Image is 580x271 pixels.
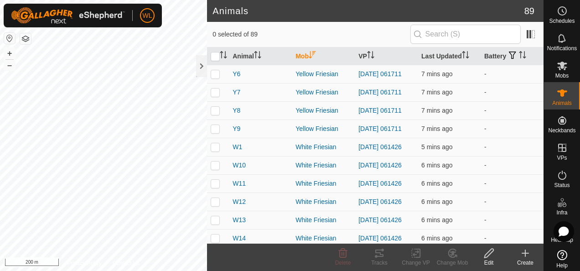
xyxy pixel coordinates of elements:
[358,125,402,132] a: [DATE] 061711
[421,143,452,151] span: 19 Aug 2025, 6:30 am
[212,5,524,16] h2: Animals
[398,259,434,267] div: Change VP
[67,259,102,267] a: Privacy Policy
[295,106,351,115] div: Yellow Friesian
[358,162,402,169] a: [DATE] 061426
[519,52,526,60] p-sorticon: Activate to sort
[549,18,575,24] span: Schedules
[254,52,261,60] p-sorticon: Activate to sort
[295,234,351,243] div: White Friesian
[481,229,544,247] td: -
[358,180,402,187] a: [DATE] 061426
[554,182,570,188] span: Status
[295,215,351,225] div: White Friesian
[555,73,569,78] span: Mobs
[233,69,240,79] span: Y6
[212,30,410,39] span: 0 selected of 89
[358,70,402,78] a: [DATE] 061711
[292,47,355,65] th: Mob
[358,107,402,114] a: [DATE] 061711
[229,47,292,65] th: Animal
[421,125,452,132] span: 19 Aug 2025, 6:28 am
[418,47,481,65] th: Last Updated
[471,259,507,267] div: Edit
[481,120,544,138] td: -
[4,33,15,44] button: Reset Map
[233,142,242,152] span: W1
[233,179,246,188] span: W11
[551,237,573,243] span: Heatmap
[481,65,544,83] td: -
[358,198,402,205] a: [DATE] 061426
[233,88,240,97] span: Y7
[358,216,402,224] a: [DATE] 061426
[295,161,351,170] div: White Friesian
[421,235,452,242] span: 19 Aug 2025, 6:30 am
[481,101,544,120] td: -
[421,198,452,205] span: 19 Aug 2025, 6:29 am
[295,142,351,152] div: White Friesian
[548,128,575,133] span: Neckbands
[421,70,452,78] span: 19 Aug 2025, 6:28 am
[421,89,452,96] span: 19 Aug 2025, 6:28 am
[11,7,125,24] img: Gallagher Logo
[552,100,572,106] span: Animals
[233,124,240,134] span: Y9
[421,162,452,169] span: 19 Aug 2025, 6:30 am
[507,259,544,267] div: Create
[233,234,246,243] span: W14
[481,156,544,174] td: -
[309,52,316,60] p-sorticon: Activate to sort
[143,11,152,21] span: WL
[295,197,351,207] div: White Friesian
[355,47,418,65] th: VP
[295,69,351,79] div: Yellow Friesian
[295,124,351,134] div: Yellow Friesian
[421,180,452,187] span: 19 Aug 2025, 6:29 am
[335,260,351,266] span: Delete
[547,46,577,51] span: Notifications
[4,60,15,71] button: –
[233,161,246,170] span: W10
[556,210,567,215] span: Infra
[20,33,31,44] button: Map Layers
[4,48,15,59] button: +
[233,106,240,115] span: Y8
[481,138,544,156] td: -
[481,174,544,193] td: -
[410,25,521,44] input: Search (S)
[481,47,544,65] th: Battery
[358,143,402,151] a: [DATE] 061426
[113,259,140,267] a: Contact Us
[421,107,452,114] span: 19 Aug 2025, 6:29 am
[295,88,351,97] div: Yellow Friesian
[524,4,534,18] span: 89
[233,197,246,207] span: W12
[481,211,544,229] td: -
[421,216,452,224] span: 19 Aug 2025, 6:29 am
[557,155,567,161] span: VPs
[358,89,402,96] a: [DATE] 061711
[295,179,351,188] div: White Friesian
[367,52,374,60] p-sorticon: Activate to sort
[556,263,568,268] span: Help
[481,83,544,101] td: -
[481,193,544,211] td: -
[462,52,469,60] p-sorticon: Activate to sort
[358,235,402,242] a: [DATE] 061426
[361,259,398,267] div: Tracks
[220,52,227,60] p-sorticon: Activate to sort
[233,215,246,225] span: W13
[434,259,471,267] div: Change Mob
